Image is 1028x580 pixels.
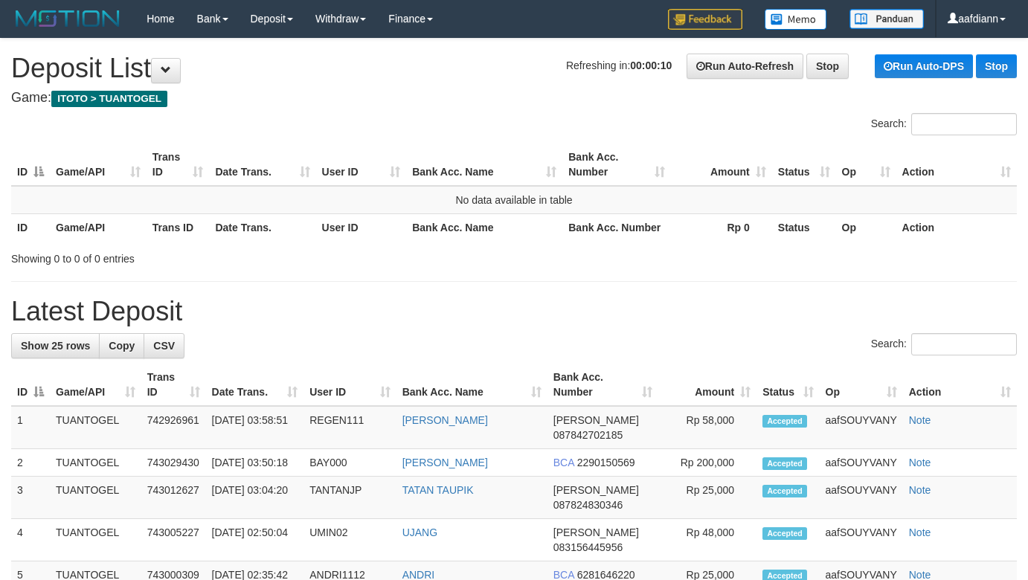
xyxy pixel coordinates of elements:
a: Stop [806,54,849,79]
span: Copy [109,340,135,352]
span: [PERSON_NAME] [553,484,639,496]
td: [DATE] 03:58:51 [206,406,304,449]
td: TUANTOGEL [50,477,141,519]
a: [PERSON_NAME] [402,457,488,468]
td: Rp 200,000 [658,449,756,477]
th: User ID [316,213,407,241]
span: Copy 2290150569 to clipboard [577,457,635,468]
td: TUANTOGEL [50,406,141,449]
a: Copy [99,333,144,358]
td: [DATE] 02:50:04 [206,519,304,561]
th: Game/API [50,213,147,241]
img: Feedback.jpg [668,9,742,30]
span: Accepted [762,485,807,497]
h1: Deposit List [11,54,1017,83]
th: User ID: activate to sort column ascending [316,144,407,186]
a: Note [909,484,931,496]
th: Bank Acc. Name [406,213,562,241]
td: Rp 48,000 [658,519,756,561]
a: [PERSON_NAME] [402,414,488,426]
td: TUANTOGEL [50,519,141,561]
h1: Latest Deposit [11,297,1017,326]
td: TANTANJP [303,477,396,519]
th: ID [11,213,50,241]
span: Copy 083156445956 to clipboard [553,541,623,553]
span: Show 25 rows [21,340,90,352]
td: 743029430 [141,449,206,477]
td: 743012627 [141,477,206,519]
a: Run Auto-DPS [875,54,973,78]
img: Button%20Memo.svg [765,9,827,30]
a: TATAN TAUPIK [402,484,474,496]
td: 743005227 [141,519,206,561]
td: 4 [11,519,50,561]
th: Action: activate to sort column ascending [896,144,1017,186]
th: Date Trans.: activate to sort column ascending [209,144,315,186]
label: Search: [871,113,1017,135]
a: Note [909,526,931,538]
th: Op: activate to sort column ascending [836,144,896,186]
a: Show 25 rows [11,333,100,358]
td: [DATE] 03:04:20 [206,477,304,519]
a: Note [909,414,931,426]
input: Search: [911,113,1017,135]
img: panduan.png [849,9,924,29]
th: Op [836,213,896,241]
td: 2 [11,449,50,477]
span: ITOTO > TUANTOGEL [51,91,167,107]
span: [PERSON_NAME] [553,414,639,426]
td: REGEN111 [303,406,396,449]
th: ID: activate to sort column descending [11,364,50,406]
th: Status: activate to sort column ascending [772,144,836,186]
td: aafSOUYVANY [820,406,903,449]
span: Accepted [762,527,807,540]
th: Trans ID [147,213,210,241]
td: Rp 58,000 [658,406,756,449]
span: [PERSON_NAME] [553,526,639,538]
th: Bank Acc. Name: activate to sort column ascending [406,144,562,186]
span: Copy 087824830346 to clipboard [553,499,623,511]
th: Bank Acc. Number [562,213,671,241]
th: Date Trans. [209,213,315,241]
th: Bank Acc. Number: activate to sort column ascending [562,144,671,186]
td: Rp 25,000 [658,477,756,519]
span: CSV [153,340,175,352]
th: ID: activate to sort column descending [11,144,50,186]
strong: 00:00:10 [630,59,672,71]
td: 1 [11,406,50,449]
img: MOTION_logo.png [11,7,124,30]
td: 742926961 [141,406,206,449]
th: Action: activate to sort column ascending [903,364,1017,406]
span: Accepted [762,457,807,470]
th: Status [772,213,836,241]
a: CSV [144,333,184,358]
th: Game/API: activate to sort column ascending [50,144,147,186]
th: Trans ID: activate to sort column ascending [141,364,206,406]
label: Search: [871,333,1017,355]
th: User ID: activate to sort column ascending [303,364,396,406]
th: Op: activate to sort column ascending [820,364,903,406]
th: Bank Acc. Name: activate to sort column ascending [396,364,547,406]
div: Showing 0 to 0 of 0 entries [11,245,417,266]
td: No data available in table [11,186,1017,214]
a: Stop [976,54,1017,78]
span: BCA [553,457,574,468]
td: UMIN02 [303,519,396,561]
td: aafSOUYVANY [820,519,903,561]
th: Rp 0 [671,213,772,241]
a: UJANG [402,526,437,538]
h4: Game: [11,91,1017,106]
span: Accepted [762,415,807,428]
td: aafSOUYVANY [820,449,903,477]
th: Action [896,213,1017,241]
td: TUANTOGEL [50,449,141,477]
input: Search: [911,333,1017,355]
th: Date Trans.: activate to sort column ascending [206,364,304,406]
td: [DATE] 03:50:18 [206,449,304,477]
td: BAY000 [303,449,396,477]
th: Bank Acc. Number: activate to sort column ascending [547,364,658,406]
th: Trans ID: activate to sort column ascending [147,144,210,186]
a: Note [909,457,931,468]
th: Amount: activate to sort column ascending [658,364,756,406]
td: aafSOUYVANY [820,477,903,519]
